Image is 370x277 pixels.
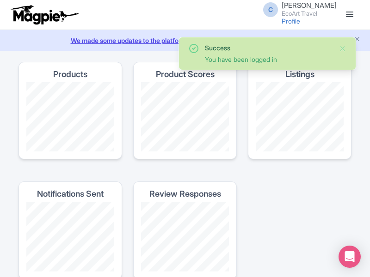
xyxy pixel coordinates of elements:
h4: Products [53,70,87,79]
div: Success [205,43,332,53]
a: We made some updates to the platform. Read more about the new layout [6,36,364,45]
small: EcoArt Travel [282,11,337,17]
h4: Product Scores [156,70,215,79]
span: [PERSON_NAME] [282,1,337,10]
h4: Review Responses [149,189,221,199]
a: C [PERSON_NAME] EcoArt Travel [258,2,337,17]
button: Close announcement [354,35,361,45]
div: Open Intercom Messenger [339,246,361,268]
h4: Notifications Sent [37,189,104,199]
span: C [263,2,278,17]
div: You have been logged in [205,54,332,64]
button: Close [339,43,346,54]
img: logo-ab69f6fb50320c5b225c76a69d11143b.png [8,5,80,25]
h4: Listings [285,70,314,79]
a: Profile [282,17,300,25]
